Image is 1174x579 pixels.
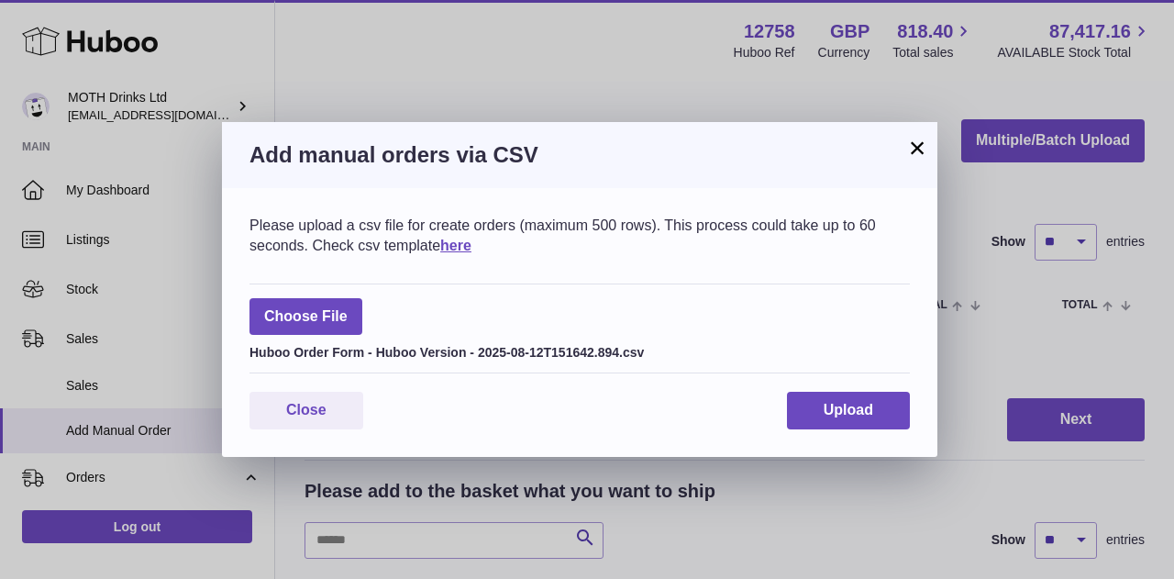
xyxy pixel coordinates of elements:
h3: Add manual orders via CSV [249,140,910,170]
div: Please upload a csv file for create orders (maximum 500 rows). This process could take up to 60 s... [249,216,910,255]
button: Close [249,392,363,429]
button: Upload [787,392,910,429]
a: here [440,238,471,253]
span: Upload [824,402,873,418]
span: Close [286,402,327,418]
button: × [906,137,928,159]
div: Huboo Order Form - Huboo Version - 2025-08-12T151642.894.csv [249,340,910,362]
span: Choose File [249,298,362,336]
